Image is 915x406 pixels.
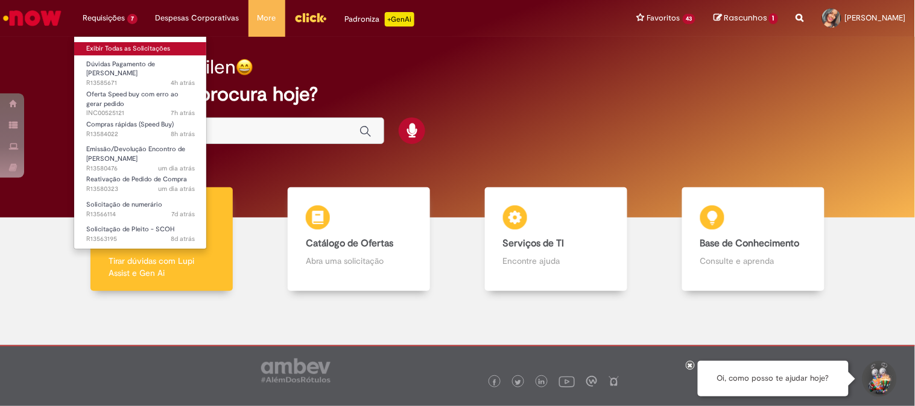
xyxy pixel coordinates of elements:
[294,8,327,27] img: click_logo_yellow_360x200.png
[90,84,824,105] h2: O que você procura hoje?
[700,237,800,249] b: Base de Conhecimento
[171,234,195,243] span: 8d atrás
[586,376,597,387] img: logo_footer_workplace.png
[158,184,195,193] span: um dia atrás
[861,361,897,397] button: Iniciar Conversa de Suporte
[714,13,778,24] a: Rascunhos
[109,255,215,279] p: Tirar dúvidas com Lupi Assist e Gen Ai
[171,78,195,87] time: 01/10/2025 12:05:27
[86,108,195,118] span: INC00525121
[503,255,609,267] p: Encontre ajuda
[171,130,195,139] span: 8h atrás
[171,234,195,243] time: 24/09/2025 14:13:31
[74,143,207,169] a: Aberto R13580476 : Emissão/Devolução Encontro de Contas Fornecedor
[458,187,655,292] a: Serviços de TI Encontre ajuda
[1,6,63,30] img: ServiceNow
[74,223,207,245] a: Aberto R13563195 : Solicitação de Pleito - SCOH
[609,376,619,387] img: logo_footer_naosei.png
[306,255,412,267] p: Abra uma solicitação
[769,13,778,24] span: 1
[171,130,195,139] time: 01/10/2025 07:26:25
[845,13,906,23] span: [PERSON_NAME]
[86,78,195,88] span: R13585671
[385,12,414,27] p: +GenAi
[86,130,195,139] span: R13584022
[86,175,187,184] span: Reativação de Pedido de Compra
[171,210,195,219] span: 7d atrás
[171,108,195,117] time: 01/10/2025 08:18:51
[74,36,207,249] ul: Requisições
[258,12,276,24] span: More
[86,164,195,173] span: R13580476
[236,58,253,76] img: happy-face.png
[86,210,195,219] span: R13566114
[86,60,155,78] span: Dúvidas Pagamento de [PERSON_NAME]
[158,164,195,173] time: 30/09/2025 10:29:37
[74,118,207,140] a: Aberto R13584022 : Compras rápidas (Speed Buy)
[683,14,696,24] span: 43
[647,12,680,24] span: Favoritos
[86,184,195,194] span: R13580323
[700,255,806,267] p: Consulte e aprenda
[261,187,458,292] a: Catálogo de Ofertas Abra uma solicitação
[86,200,162,209] span: Solicitação de numerário
[306,237,393,249] b: Catálogo de Ofertas
[74,58,207,84] a: Aberto R13585671 : Dúvidas Pagamento de Salário
[127,14,138,24] span: 7
[83,12,125,24] span: Requisições
[698,361,849,396] div: Oi, como posso te ajudar hoje?
[171,210,195,219] time: 25/09/2025 11:24:08
[515,379,521,386] img: logo_footer_twitter.png
[74,198,207,220] a: Aberto R13566114 : Solicitação de numerário
[158,164,195,173] span: um dia atrás
[74,42,207,55] a: Exibir Todas as Solicitações
[86,225,174,234] span: Solicitação de Pleito - SCOH
[503,237,565,249] b: Serviços de TI
[171,108,195,117] span: 7h atrás
[86,145,185,163] span: Emissão/Devolução Encontro de [PERSON_NAME]
[345,12,414,27] div: Padroniza
[171,78,195,87] span: 4h atrás
[492,379,498,386] img: logo_footer_facebook.png
[158,184,195,193] time: 30/09/2025 10:07:21
[261,358,331,383] img: logo_footer_ambev_rotulo_gray.png
[654,187,852,292] a: Base de Conhecimento Consulte e aprenda
[86,90,179,108] span: Oferta Speed buy com erro ao gerar pedido
[539,379,545,386] img: logo_footer_linkedin.png
[86,120,174,129] span: Compras rápidas (Speed Buy)
[74,88,207,114] a: Aberto INC00525121 : Oferta Speed buy com erro ao gerar pedido
[74,173,207,195] a: Aberto R13580323 : Reativação de Pedido de Compra
[156,12,239,24] span: Despesas Corporativas
[63,187,261,292] a: Tirar dúvidas Tirar dúvidas com Lupi Assist e Gen Ai
[86,234,195,244] span: R13563195
[724,12,767,23] span: Rascunhos
[559,373,575,389] img: logo_footer_youtube.png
